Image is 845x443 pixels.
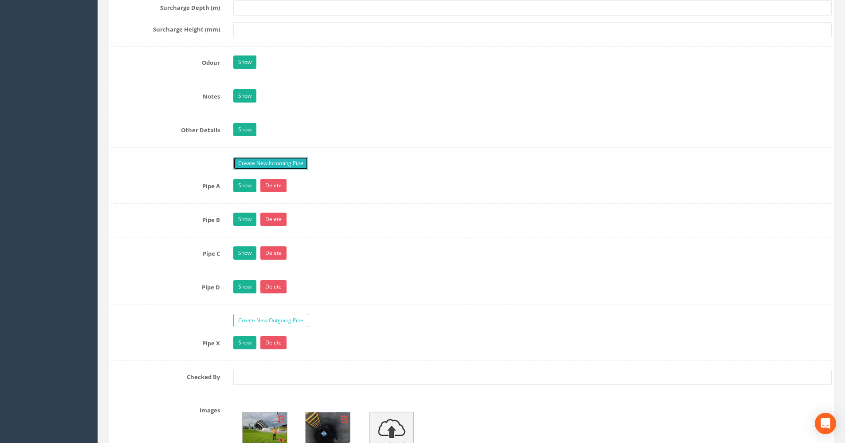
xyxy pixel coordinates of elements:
label: Surcharge Depth (m) [104,0,227,12]
a: Delete [260,280,287,293]
div: Open Intercom Messenger [815,413,836,434]
a: Show [233,336,256,349]
label: Checked By [104,370,227,381]
a: Show [233,246,256,260]
label: Notes [104,89,227,101]
a: Delete [260,179,287,192]
a: Show [233,213,256,226]
label: Pipe C [104,246,227,258]
a: Show [233,55,256,69]
label: Other Details [104,123,227,134]
a: Show [233,179,256,192]
a: Show [233,123,256,136]
label: Surcharge Height (mm) [104,22,227,34]
label: Pipe A [104,179,227,190]
label: Pipe B [104,213,227,224]
label: Pipe X [104,336,227,348]
a: Delete [260,213,287,226]
a: Create New Incoming Pipe [233,157,308,170]
a: Create New Outgoing Pipe [233,314,308,327]
a: Show [233,89,256,103]
label: Odour [104,55,227,67]
a: Delete [260,336,287,349]
a: Show [233,280,256,293]
label: Pipe D [104,280,227,292]
label: Images [104,403,227,415]
a: Delete [260,246,287,260]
